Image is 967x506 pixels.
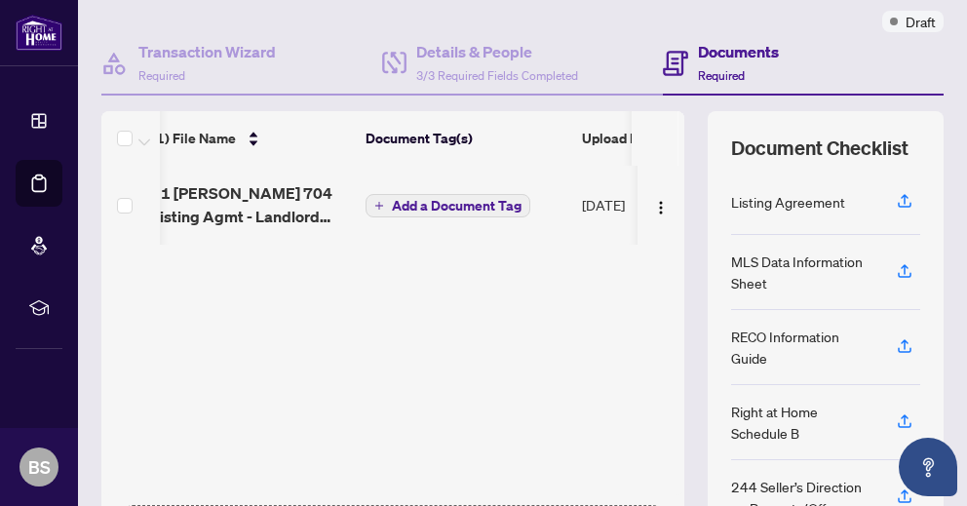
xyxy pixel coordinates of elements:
[582,128,660,149] span: Upload Date
[731,251,873,293] div: MLS Data Information Sheet
[416,68,578,83] span: 3/3 Required Fields Completed
[366,193,530,218] button: Add a Document Tag
[138,40,276,63] h4: Transaction Wizard
[731,326,873,369] div: RECO Information Guide
[731,135,909,162] span: Document Checklist
[899,438,957,496] button: Open asap
[574,166,707,244] td: [DATE]
[16,15,62,51] img: logo
[358,111,574,166] th: Document Tag(s)
[906,11,936,32] span: Draft
[645,189,677,220] button: Logo
[392,199,522,213] span: Add a Document Tag
[731,401,873,444] div: Right at Home Schedule B
[698,40,779,63] h4: Documents
[366,194,530,217] button: Add a Document Tag
[151,128,236,149] span: (1) File Name
[653,200,669,215] img: Logo
[28,453,51,481] span: BS
[143,111,358,166] th: (1) File Name
[151,181,350,228] span: 21 [PERSON_NAME] 704 Listing Agmt - Landlord DRA.pdf
[731,191,845,213] div: Listing Agreement
[416,40,578,63] h4: Details & People
[138,68,185,83] span: Required
[374,201,384,211] span: plus
[698,68,745,83] span: Required
[574,111,707,166] th: Upload Date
